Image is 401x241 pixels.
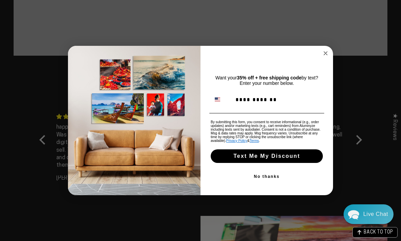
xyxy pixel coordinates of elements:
[237,75,301,80] strong: 35% off + free shipping code
[211,120,323,143] p: By submitting this form, you consent to receive informational (e.g., order updates) and/or market...
[211,93,232,106] button: Search Countries
[321,49,330,57] button: Close dialog
[250,139,259,143] a: Terms
[226,139,247,143] a: Privacy Policy
[364,230,393,235] span: BACK TO TOP
[363,204,388,224] div: Contact Us Directly
[68,46,201,195] img: 1cb11741-e1c7-4528-9c24-a2d7d3cf3a02.jpeg
[226,58,308,68] span: You're Almost There!
[344,204,394,224] div: Chat widget toggle
[215,97,220,102] img: United States
[209,170,324,183] button: No thanks
[209,113,324,113] img: underline
[211,149,323,163] button: Text Me My Discount
[211,75,323,86] p: Want your by text? Enter your number below.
